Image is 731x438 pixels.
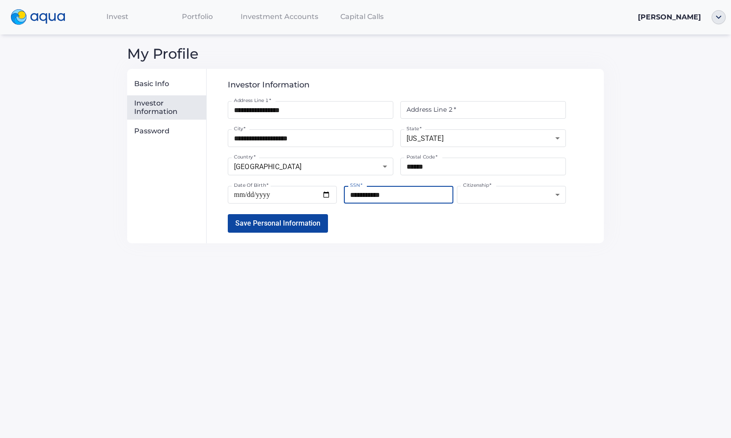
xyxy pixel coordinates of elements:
img: ellipse [712,10,726,24]
a: Capital Calls [322,8,402,26]
div: My Profile [127,49,604,58]
label: Citizenship [463,182,491,189]
a: logo [5,7,78,27]
a: Investment Accounts [237,8,322,26]
a: Portfolio [157,8,237,26]
div: ​ [457,186,566,204]
div: [GEOGRAPHIC_DATA] [228,158,393,175]
label: SSN [350,182,362,189]
label: Country [234,154,256,160]
label: City [234,125,245,132]
span: Portfolio [182,12,213,21]
button: Save Personal Information [228,214,328,233]
div: Investor Information [134,99,203,116]
span: Save Personal Information [235,219,320,227]
span: Invest [106,12,128,21]
div: Password [134,127,203,136]
span: Capital Calls [340,12,384,21]
label: Address Line 1 [234,97,271,104]
div: [US_STATE] [400,129,566,147]
a: Invest [78,8,158,26]
img: logo [11,9,65,25]
label: Postal Code [407,154,437,160]
div: Basic Info [134,79,203,88]
span: Investor Information [228,80,309,90]
label: State [407,125,422,132]
span: Investment Accounts [241,12,318,21]
span: [PERSON_NAME] [638,13,701,21]
label: Date Of Birth [234,182,268,189]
